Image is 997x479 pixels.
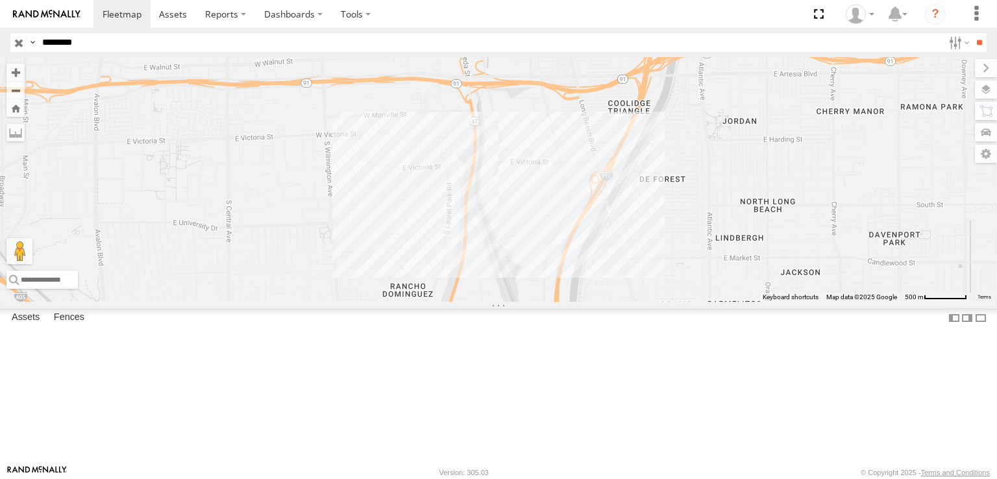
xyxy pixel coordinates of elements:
a: Visit our Website [7,466,67,479]
label: Search Filter Options [944,33,972,52]
i: ? [925,4,946,25]
button: Zoom out [6,81,25,99]
label: Fences [47,309,91,327]
button: Map Scale: 500 m per 63 pixels [901,293,971,302]
div: Zulema McIntosch [841,5,879,24]
a: Terms and Conditions [921,469,990,476]
label: Search Query [27,33,38,52]
button: Keyboard shortcuts [763,293,819,302]
label: Assets [5,309,46,327]
label: Map Settings [975,145,997,163]
img: rand-logo.svg [13,10,80,19]
div: © Copyright 2025 - [861,469,990,476]
div: Version: 305.03 [439,469,489,476]
a: Terms [978,294,991,299]
label: Measure [6,123,25,141]
label: Dock Summary Table to the Left [948,308,961,327]
span: Map data ©2025 Google [826,293,897,301]
button: Drag Pegman onto the map to open Street View [6,238,32,264]
button: Zoom Home [6,99,25,117]
label: Hide Summary Table [974,308,987,327]
button: Zoom in [6,64,25,81]
label: Dock Summary Table to the Right [961,308,974,327]
span: 500 m [905,293,924,301]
